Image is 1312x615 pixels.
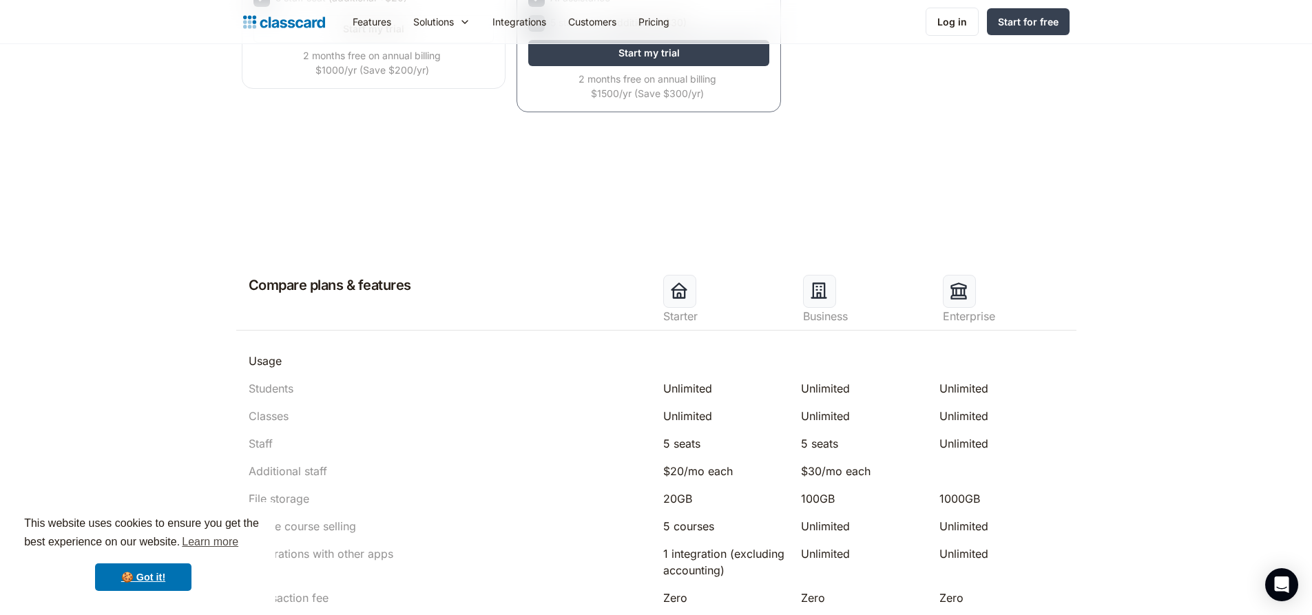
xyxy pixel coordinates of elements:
[528,40,769,66] a: Start my trial
[663,380,788,397] div: Unlimited
[402,6,481,37] div: Solutions
[627,6,680,37] a: Pricing
[926,8,979,36] a: Log in
[249,408,289,424] div: Classes
[939,380,1064,397] div: Unlimited
[95,563,191,591] a: dismiss cookie message
[243,275,411,295] h2: Compare plans & features
[939,490,1064,507] div: 1000GB
[663,463,788,479] div: $20/mo each
[663,308,789,324] div: Starter
[413,14,454,29] div: Solutions
[663,590,788,606] div: Zero
[249,545,393,562] div: Integrations with other apps
[801,590,926,606] div: Zero
[249,380,293,397] div: Students
[801,380,926,397] div: Unlimited
[663,490,788,507] div: 20GB
[663,435,788,452] div: 5 seats
[939,435,1064,452] div: Unlimited
[11,502,275,604] div: cookieconsent
[249,518,356,534] div: Online course selling
[987,8,1070,35] a: Start for free
[801,490,926,507] div: 100GB
[801,518,926,534] div: Unlimited
[180,532,240,552] a: learn more about cookies
[937,14,967,29] div: Log in
[243,12,325,32] a: home
[663,545,788,578] div: 1 integration (excluding accounting)
[939,518,1064,534] div: Unlimited
[939,408,1064,424] div: Unlimited
[939,545,1064,562] div: Unlimited
[249,353,282,369] div: Usage
[253,48,492,77] div: 2 months free on annual billing $1000/yr (Save $200/yr)
[249,590,329,606] div: Transaction fee
[528,72,767,101] div: 2 months free on annual billing $1500/yr (Save $300/yr)
[663,408,788,424] div: Unlimited
[342,6,402,37] a: Features
[939,590,1064,606] div: Zero
[943,308,1069,324] div: Enterprise
[249,435,273,452] div: Staff
[801,435,926,452] div: 5 seats
[998,14,1059,29] div: Start for free
[801,463,926,479] div: $30/mo each
[801,545,926,562] div: Unlimited
[801,408,926,424] div: Unlimited
[557,6,627,37] a: Customers
[249,490,309,507] div: File storage
[24,515,262,552] span: This website uses cookies to ensure you get the best experience on our website.
[481,6,557,37] a: Integrations
[249,463,327,479] div: Additional staff
[1265,568,1298,601] div: Open Intercom Messenger
[803,308,929,324] div: Business
[663,518,788,534] div: 5 courses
